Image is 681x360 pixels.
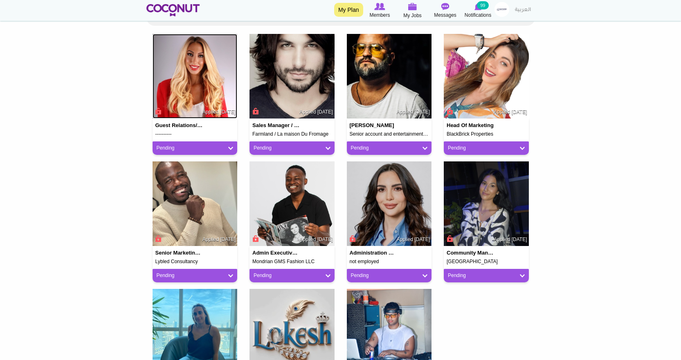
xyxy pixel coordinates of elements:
[252,132,332,137] h5: Farmland / La maison Du Fromage
[155,132,235,137] h5: ----------
[369,11,390,19] span: Members
[252,123,300,128] h4: Sales Manager / Shop Manager
[447,123,494,128] h4: Head of Marketing
[434,11,456,19] span: Messages
[445,107,453,115] span: Connect to Unlock the Profile
[351,145,428,152] a: Pending
[251,235,258,243] span: Connect to Unlock the Profile
[403,11,422,20] span: My Jobs
[155,250,203,256] h4: Senior Marketing & Event Specialist
[252,250,300,256] h4: Admin Executive / Creative Director
[154,235,162,243] span: Connect to Unlock the Profile
[374,3,385,10] img: Browse Members
[448,272,525,279] a: Pending
[408,3,417,10] img: My Jobs
[350,132,429,137] h5: Senior account and entertainment manager
[155,123,203,128] h4: Guest Relations/Reservation/ Social Media management
[477,1,488,9] small: 99
[350,123,397,128] h4: [PERSON_NAME]
[447,250,494,256] h4: Community Manager
[153,161,238,246] img: stephane D's picture
[153,34,238,119] img: Sara Muzi's picture
[350,250,397,256] h4: Administration Finance and Control
[364,2,396,19] a: Browse Members Members
[157,145,234,152] a: Pending
[429,2,462,19] a: Messages Messages
[462,2,494,19] a: Notifications Notifications 99
[157,272,234,279] a: Pending
[511,2,535,18] a: العربية
[448,145,525,152] a: Pending
[441,3,450,10] img: Messages
[155,259,235,264] h5: Lybled Consultancy
[351,272,428,279] a: Pending
[249,161,335,246] img: Donald- Mukui's picture
[252,259,332,264] h5: Mondrian GMS Fashion LLC
[444,161,529,246] img: Ariadna Perez's picture
[465,11,491,19] span: Notifications
[154,107,162,115] span: Connect to Unlock the Profile
[350,259,429,264] h5: not employed
[474,3,481,10] img: Notifications
[249,34,335,119] img: Oliver Obeid's picture
[445,235,453,243] span: Connect to Unlock the Profile
[348,235,356,243] span: Connect to Unlock the Profile
[254,145,330,152] a: Pending
[347,34,432,119] img: Hasan Hijjawi's picture
[251,107,258,115] span: Connect to Unlock the Profile
[447,132,526,137] h5: BlackBrick Properties
[396,2,429,20] a: My Jobs My Jobs
[254,272,330,279] a: Pending
[444,34,529,119] img: Carolina Toledo's picture
[347,161,432,246] img: Gaia Bagnulo's picture
[447,259,526,264] h5: [GEOGRAPHIC_DATA]
[146,4,200,16] img: Home
[334,3,363,17] a: My Plan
